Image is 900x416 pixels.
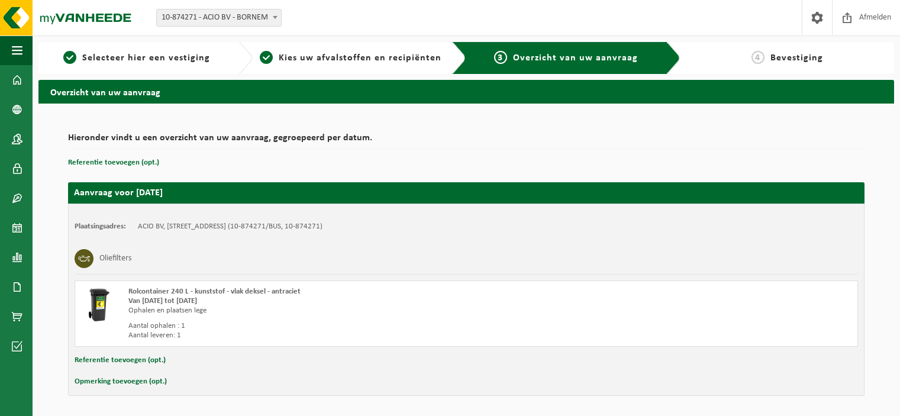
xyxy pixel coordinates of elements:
[81,287,117,323] img: WB-0240-HPE-BK-01.png
[770,53,823,63] span: Bevestiging
[99,249,131,268] h3: Oliefilters
[128,288,301,295] span: Rolcontainer 240 L - kunststof - vlak deksel - antraciet
[138,222,322,231] td: ACIO BV, [STREET_ADDRESS] (10-874271/BUS, 10-874271)
[259,51,443,65] a: 2Kies uw afvalstoffen en recipiënten
[128,306,514,315] div: Ophalen en plaatsen lege
[63,51,76,64] span: 1
[513,53,638,63] span: Overzicht van uw aanvraag
[279,53,441,63] span: Kies uw afvalstoffen en recipiënten
[75,374,167,389] button: Opmerking toevoegen (opt.)
[157,9,281,26] span: 10-874271 - ACIO BV - BORNEM
[44,51,229,65] a: 1Selecteer hier een vestiging
[38,80,894,103] h2: Overzicht van uw aanvraag
[751,51,764,64] span: 4
[128,321,514,331] div: Aantal ophalen : 1
[75,222,126,230] strong: Plaatsingsadres:
[494,51,507,64] span: 3
[68,155,159,170] button: Referentie toevoegen (opt.)
[75,353,166,368] button: Referentie toevoegen (opt.)
[260,51,273,64] span: 2
[128,297,197,305] strong: Van [DATE] tot [DATE]
[68,133,864,149] h2: Hieronder vindt u een overzicht van uw aanvraag, gegroepeerd per datum.
[156,9,282,27] span: 10-874271 - ACIO BV - BORNEM
[82,53,210,63] span: Selecteer hier een vestiging
[128,331,514,340] div: Aantal leveren: 1
[74,188,163,198] strong: Aanvraag voor [DATE]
